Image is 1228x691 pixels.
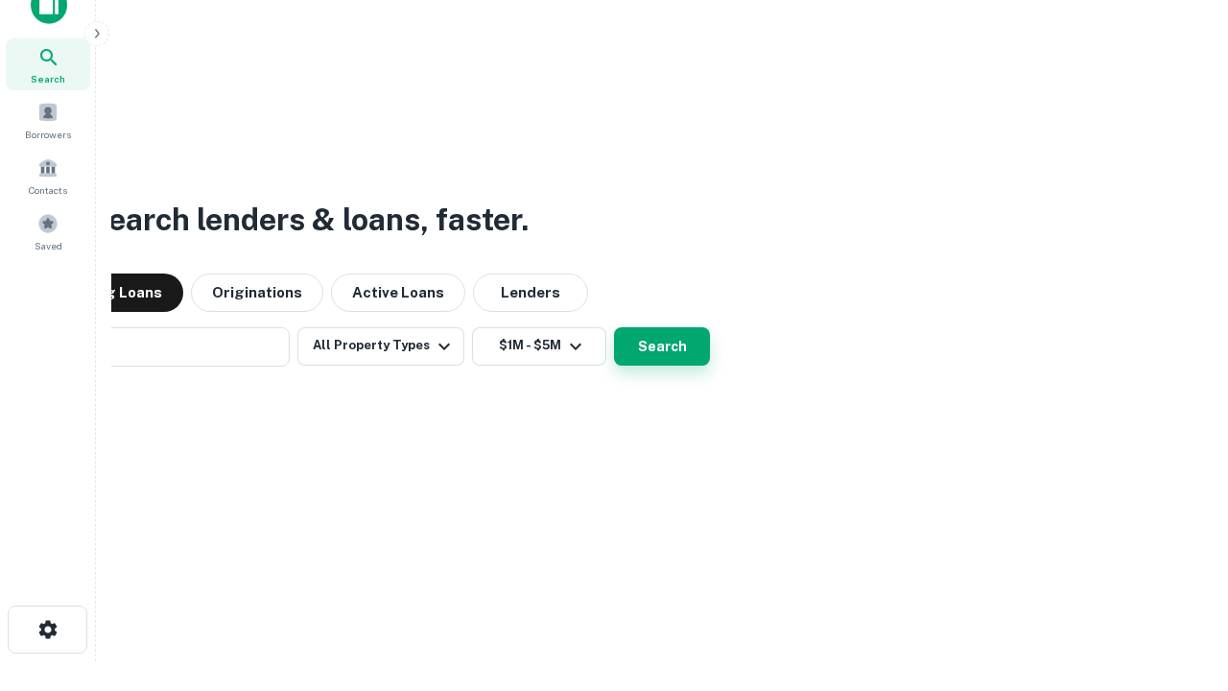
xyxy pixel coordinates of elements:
[25,127,71,142] span: Borrowers
[191,274,323,312] button: Originations
[614,327,710,366] button: Search
[31,71,65,86] span: Search
[6,205,90,257] a: Saved
[1132,476,1228,568] iframe: Chat Widget
[29,182,67,198] span: Contacts
[473,274,588,312] button: Lenders
[6,94,90,146] a: Borrowers
[331,274,465,312] button: Active Loans
[472,327,606,366] button: $1M - $5M
[35,238,62,253] span: Saved
[297,327,464,366] button: All Property Types
[87,197,529,243] h3: Search lenders & loans, faster.
[6,38,90,90] a: Search
[6,150,90,202] a: Contacts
